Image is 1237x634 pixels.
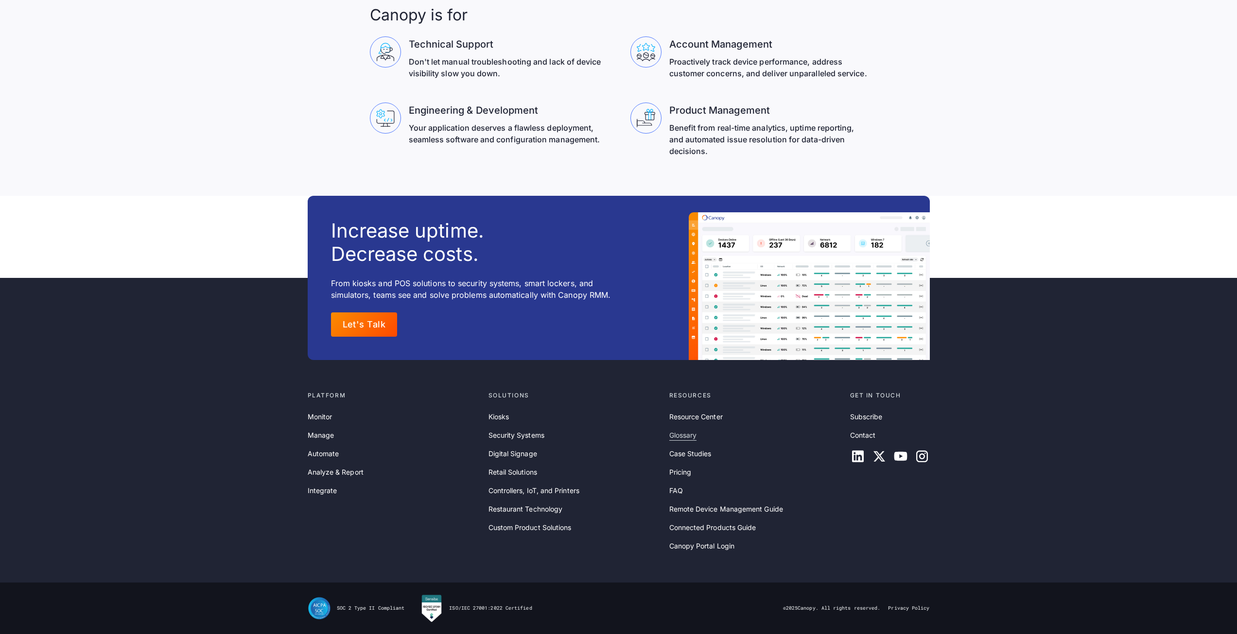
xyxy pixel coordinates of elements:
div: ISO/IEC 27001:2022 Certified [449,605,532,612]
a: Case Studies [669,448,712,459]
a: FAQ [669,485,683,496]
span: 2025 [786,605,798,611]
h3: Canopy is for [370,5,468,25]
h3: Product Management [669,103,868,118]
a: Manage [308,430,334,441]
div: SOC 2 Type II Compliant [337,605,405,612]
a: Pricing [669,467,692,478]
a: Integrate [308,485,337,496]
a: Resource Center [669,411,723,422]
img: SOC II Type II Compliance Certification for Canopy Remote Device Management [308,597,331,620]
img: Canopy supports engineering and development teams [376,109,395,127]
a: Restaurant Technology [488,504,563,514]
p: From kiosks and POS solutions to security systems, smart lockers, and simulators, teams see and s... [331,277,630,301]
a: Canopy Portal Login [669,541,735,551]
a: Automate [308,448,339,459]
img: Canopy RMM is Sensiba Certified for ISO/IEC [420,594,443,622]
a: Privacy Policy [888,605,929,612]
a: Monitor [308,411,332,422]
a: Glossary [669,430,697,441]
img: Canopy Supports Product Management Teams [637,109,655,127]
p: Proactively track device performance, address customer concerns, and deliver unparalleled service. [669,56,868,79]
a: Retail Solutions [488,467,537,478]
a: Contact [850,430,876,441]
div: Solutions [488,391,662,400]
p: Benefit from real-time analytics, uptime reporting, and automated issue resolution for data-drive... [669,122,868,157]
a: Security Systems [488,430,544,441]
p: Your application deserves a flawless deployment, seamless software and configuration management. [409,122,607,145]
h3: Engineering & Development [409,103,607,118]
a: Analyze & Report [308,467,364,478]
div: Platform [308,391,481,400]
a: Controllers, IoT, and Printers [488,485,579,496]
img: Canopy Supports Account management Teams [637,43,655,61]
img: A Canopy dashboard example [689,212,930,360]
div: © Canopy. All rights reserved. [783,605,881,612]
h3: Technical Support [409,36,607,52]
a: Custom Product Solutions [488,522,572,533]
a: Let's Talk [331,312,398,337]
div: Get in touch [850,391,930,400]
a: Remote Device Management Guide [669,504,783,514]
p: Don't let manual troubleshooting and lack of device visibility slow you down. [409,56,607,79]
a: Connected Products Guide [669,522,756,533]
img: Canopy Support Technology Support Teams [376,43,395,61]
a: Digital Signage [488,448,537,459]
a: Kiosks [488,411,509,422]
a: Subscribe [850,411,883,422]
h3: Account Management [669,36,868,52]
h3: Increase uptime. Decrease costs. [331,219,484,266]
div: Resources [669,391,842,400]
